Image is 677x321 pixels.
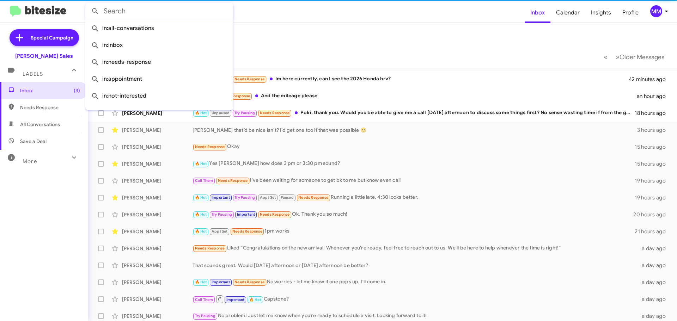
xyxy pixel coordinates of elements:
span: in:all-conversations [91,20,228,37]
div: Liked “Congratulations on the new arrival! Whenever you're ready, feel free to reach out to us. W... [193,244,638,252]
div: 3 hours ago [637,126,671,134]
span: All Conversations [20,121,60,128]
span: Important [237,212,255,217]
span: » [616,53,620,61]
span: Important [212,195,230,200]
div: [PERSON_NAME] [122,245,193,252]
a: Profile [617,2,644,23]
div: MM [650,5,662,17]
div: [PERSON_NAME] [122,177,193,184]
span: Needs Response [20,104,80,111]
span: in:appointment [91,70,228,87]
div: [PERSON_NAME] Sales [15,53,73,60]
a: Calendar [550,2,585,23]
div: a day ago [638,279,671,286]
div: [PERSON_NAME] [122,194,193,201]
a: Special Campaign [10,29,79,46]
span: 🔥 Hot [195,280,207,284]
span: Try Pausing [195,314,215,318]
div: a day ago [638,245,671,252]
span: Save a Deal [20,138,47,145]
span: Appt Set [260,195,276,200]
div: Yes [PERSON_NAME] how does 3 pm or 3:30 pm sound? [193,160,635,168]
div: [PERSON_NAME] [122,211,193,218]
div: 19 hours ago [635,194,671,201]
span: Needs Response [232,229,262,234]
a: Insights [585,2,617,23]
div: [PERSON_NAME] [122,160,193,167]
a: Inbox [525,2,550,23]
div: [PERSON_NAME] [122,313,193,320]
span: Try Pausing [234,195,255,200]
nav: Page navigation example [600,50,669,64]
span: Needs Response [195,246,225,251]
span: Try Pausing [234,111,255,115]
button: MM [644,5,669,17]
span: Needs Response [260,111,290,115]
div: 21 hours ago [635,228,671,235]
div: a day ago [638,313,671,320]
span: 🔥 Hot [249,297,261,302]
div: [PERSON_NAME] [122,126,193,134]
div: 15 hours ago [635,160,671,167]
div: [PERSON_NAME] [122,262,193,269]
div: [PERSON_NAME] [122,143,193,150]
span: 🔥 Hot [195,195,207,200]
span: Needs Response [195,144,225,149]
div: a day ago [638,296,671,303]
span: Important [226,297,245,302]
input: Search [85,3,233,20]
div: 19 hours ago [635,177,671,184]
span: Needs Response [218,178,248,183]
span: Paused [281,195,294,200]
div: That sounds great. Would [DATE] afternoon or [DATE] afternoon be better? [193,262,638,269]
span: Needs Response [220,94,250,98]
span: 🔥 Hot [195,212,207,217]
div: Im here currently, can I see the 2026 Honda hrv? [193,75,629,83]
span: Unpaused [212,111,230,115]
span: « [604,53,608,61]
span: 🔥 Hot [195,229,207,234]
button: Next [611,50,669,64]
div: Running a little late. 4:30 looks better. [193,193,635,202]
div: an hour ago [637,93,671,100]
div: Okay [193,143,635,151]
div: Capstone? [193,295,638,303]
span: More [23,158,37,165]
span: Appt Set [212,229,228,234]
span: Older Messages [620,53,664,61]
div: [PERSON_NAME] [122,228,193,235]
div: 1pm works [193,227,635,235]
span: 🔥 Hot [195,111,207,115]
div: [PERSON_NAME] [122,296,193,303]
span: in:sold-verified [91,104,228,121]
div: [PERSON_NAME] [122,110,193,117]
span: in:needs-response [91,54,228,70]
span: Call Them [195,178,213,183]
div: [PERSON_NAME] that’d be nice isn’t? I’d get one too if that was possible 😊 [193,126,637,134]
span: Needs Response [234,280,264,284]
div: [PERSON_NAME] [122,279,193,286]
span: 🔥 Hot [195,161,207,166]
button: Previous [599,50,612,64]
span: Needs Response [260,212,290,217]
span: (3) [74,87,80,94]
span: Needs Response [234,77,264,81]
div: Poki, thank you. Would you be able to give me a call [DATE] afternoon to discuss some things firs... [193,109,635,117]
span: Inbox [20,87,80,94]
span: Special Campaign [31,34,73,41]
div: 18 hours ago [635,110,671,117]
div: No problem! Just let me know when you’re ready to schedule a visit. Looking forward to it! [193,312,638,320]
span: Labels [23,71,43,77]
div: No worries - let me know if one pops up, I'll come in. [193,278,638,286]
span: in:not-interested [91,87,228,104]
div: 15 hours ago [635,143,671,150]
div: a day ago [638,262,671,269]
span: Call Them [195,297,213,302]
div: 20 hours ago [633,211,671,218]
span: Needs Response [298,195,328,200]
